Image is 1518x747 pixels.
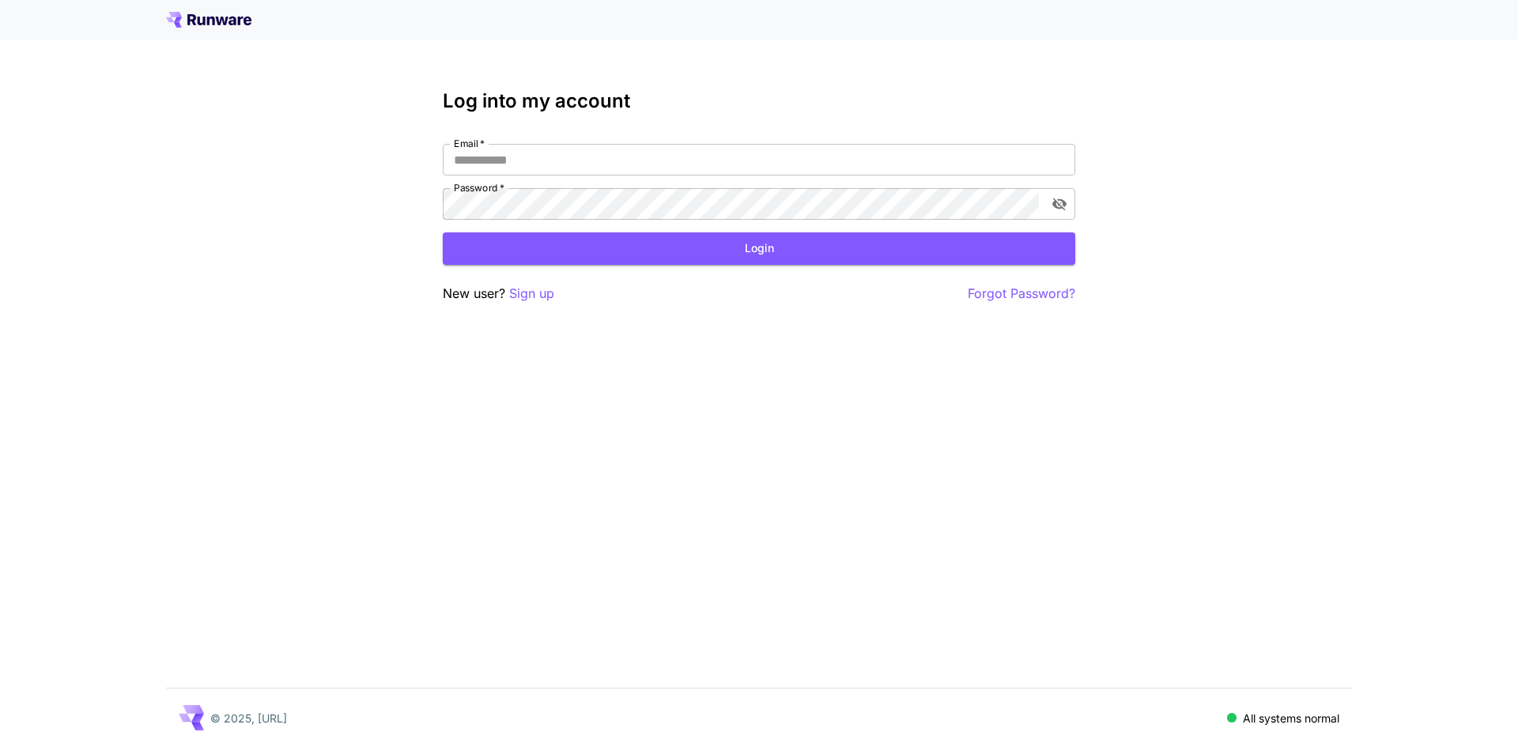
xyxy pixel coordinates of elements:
button: Login [443,232,1075,265]
label: Password [454,181,504,194]
p: All systems normal [1243,710,1339,726]
h3: Log into my account [443,90,1075,112]
label: Email [454,137,485,150]
p: © 2025, [URL] [210,710,287,726]
button: toggle password visibility [1045,190,1074,218]
button: Forgot Password? [968,284,1075,304]
p: New user? [443,284,554,304]
button: Sign up [509,284,554,304]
